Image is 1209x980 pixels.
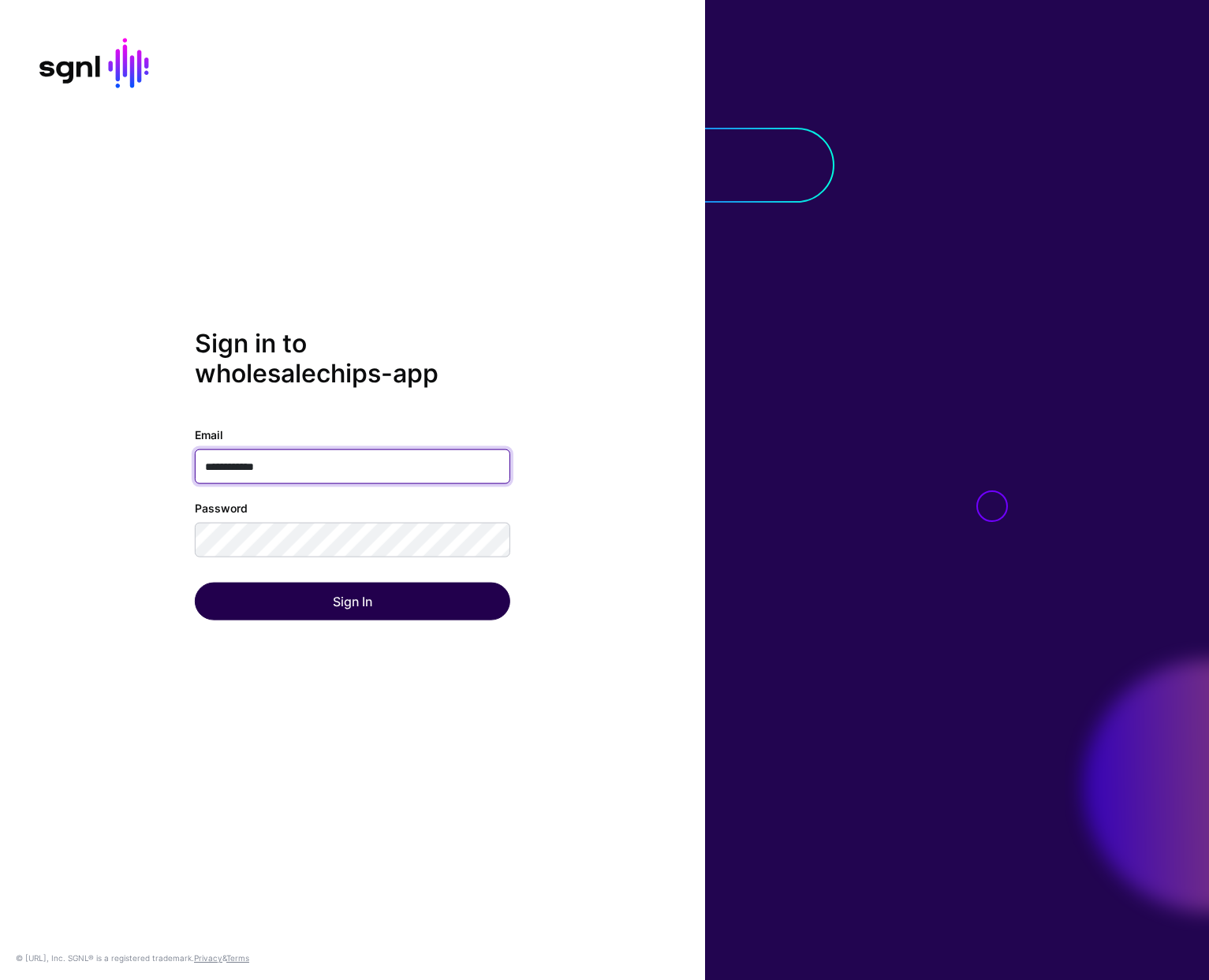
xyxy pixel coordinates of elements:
[194,953,222,963] a: Privacy
[195,500,248,516] label: Password
[195,427,223,443] label: Email
[16,952,249,964] div: © [URL], Inc. SGNL® is a registered trademark. &
[195,583,510,620] button: Sign In
[195,328,510,389] h2: Sign in to wholesalechips-app
[226,953,249,963] a: Terms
